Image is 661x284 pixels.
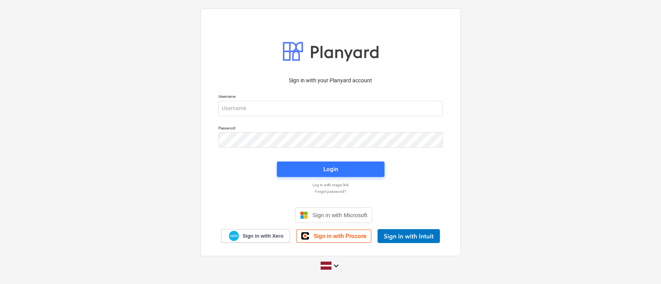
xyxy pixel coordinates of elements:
i: keyboard_arrow_down [331,261,341,270]
a: Sign in with Xero [221,229,290,243]
p: Password [218,126,443,132]
a: Sign in with Procore [296,230,371,243]
p: Sign in with your Planyard account [218,77,443,85]
span: Sign in with Xero [242,233,283,240]
div: Login [323,164,338,174]
span: Sign in with Microsoft [312,212,367,218]
p: Username [218,94,443,100]
a: Forgot password? [215,189,447,194]
button: Login [277,162,385,177]
img: Microsoft logo [300,211,308,219]
input: Username [218,101,443,116]
img: Xero logo [229,231,239,241]
span: Sign in with Procore [314,233,366,240]
a: Log in with magic link [215,182,447,187]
